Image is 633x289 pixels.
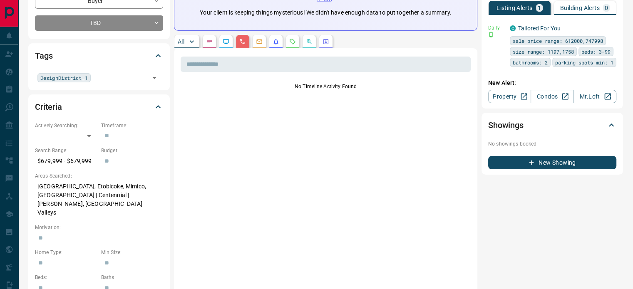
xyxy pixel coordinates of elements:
[573,90,616,103] a: Mr.Loft
[513,47,574,56] span: size range: 1197,1758
[35,15,163,31] div: TBD
[256,38,263,45] svg: Emails
[538,5,541,11] p: 1
[488,24,505,32] p: Daily
[35,274,97,281] p: Beds:
[101,249,163,256] p: Min Size:
[35,154,97,168] p: $679,999 - $679,999
[488,140,616,148] p: No showings booked
[35,147,97,154] p: Search Range:
[488,156,616,169] button: New Showing
[149,72,160,84] button: Open
[488,119,524,132] h2: Showings
[560,5,600,11] p: Building Alerts
[323,38,329,45] svg: Agent Actions
[101,122,163,129] p: Timeframe:
[488,90,531,103] a: Property
[35,224,163,231] p: Motivation:
[289,38,296,45] svg: Requests
[101,274,163,281] p: Baths:
[35,172,163,180] p: Areas Searched:
[273,38,279,45] svg: Listing Alerts
[35,249,97,256] p: Home Type:
[605,5,608,11] p: 0
[306,38,313,45] svg: Opportunities
[101,147,163,154] p: Budget:
[35,100,62,114] h2: Criteria
[510,25,516,31] div: condos.ca
[178,39,184,44] p: All
[513,37,603,45] span: sale price range: 612000,747998
[35,180,163,220] p: [GEOGRAPHIC_DATA], Etobicoke, Mimico, [GEOGRAPHIC_DATA] | Centennial | [PERSON_NAME], [GEOGRAPHIC...
[488,32,494,37] svg: Push Notification Only
[223,38,229,45] svg: Lead Browsing Activity
[488,79,616,87] p: New Alert:
[555,58,613,67] span: parking spots min: 1
[35,97,163,117] div: Criteria
[200,8,451,17] p: Your client is keeping things mysterious! We didn't have enough data to put together a summary.
[239,38,246,45] svg: Calls
[35,49,52,62] h2: Tags
[488,115,616,135] div: Showings
[513,58,548,67] span: bathrooms: 2
[206,38,213,45] svg: Notes
[496,5,533,11] p: Listing Alerts
[181,83,471,90] p: No Timeline Activity Found
[531,90,573,103] a: Condos
[518,25,561,32] a: Tailored For You
[35,122,97,129] p: Actively Searching:
[40,74,88,82] span: DesignDistrict_1
[35,46,163,66] div: Tags
[581,47,611,56] span: beds: 3-99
